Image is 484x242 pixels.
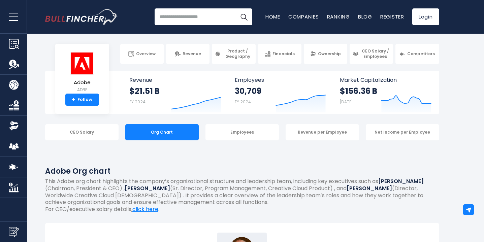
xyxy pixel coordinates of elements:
a: Ranking [327,13,350,20]
a: CEO Salary / Employees [350,44,393,64]
p: This Adobe org chart highlights the company’s organizational structure and leadership team, inclu... [45,178,439,206]
div: CEO Salary [45,124,119,140]
img: Ownership [9,121,19,131]
a: Product / Geography [212,44,255,64]
h1: Adobe Org chart [45,166,439,177]
span: Employees [235,77,326,83]
strong: $21.51 B [129,86,160,96]
a: Companies [288,13,319,20]
b: [PERSON_NAME] [125,184,170,192]
a: Financials [258,44,301,64]
a: Competitors [395,44,439,64]
strong: + [72,97,75,103]
div: Net Income per Employee [366,124,439,140]
b: [PERSON_NAME] [378,177,424,185]
img: Bullfincher logo [45,9,118,25]
b: [PERSON_NAME] [347,184,392,192]
a: Go to homepage [45,9,118,25]
a: +Follow [65,94,99,106]
span: Product / Geography [223,48,252,59]
strong: $156.36 B [340,86,377,96]
a: Home [265,13,280,20]
a: Revenue $21.51 B FY 2024 [123,71,228,114]
span: Adobe [70,80,94,85]
span: Financials [272,51,295,57]
button: Search [235,8,252,25]
a: Overview [120,44,164,64]
p: For CEO/executive salary details, . [45,206,439,213]
a: click here [132,205,158,213]
a: Ownership [304,44,347,64]
small: ADBE [70,87,94,93]
a: Adobe ADBE [70,52,94,94]
span: Revenue [183,51,201,57]
div: Employees [205,124,279,140]
span: CEO Salary / Employees [360,48,390,59]
a: Login [412,8,439,25]
small: FY 2024 [235,99,251,105]
span: Revenue [129,77,221,83]
a: Employees 30,709 FY 2024 [228,71,333,114]
a: Blog [358,13,372,20]
div: Revenue per Employee [286,124,359,140]
a: Revenue [166,44,209,64]
small: [DATE] [340,99,353,105]
span: Ownership [318,51,341,57]
span: Competitors [407,51,435,57]
a: Register [380,13,404,20]
span: Overview [136,51,156,57]
small: FY 2024 [129,99,146,105]
strong: 30,709 [235,86,261,96]
span: Market Capitalization [340,77,431,83]
a: Market Capitalization $156.36 B [DATE] [333,71,438,114]
div: Org Chart [125,124,199,140]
